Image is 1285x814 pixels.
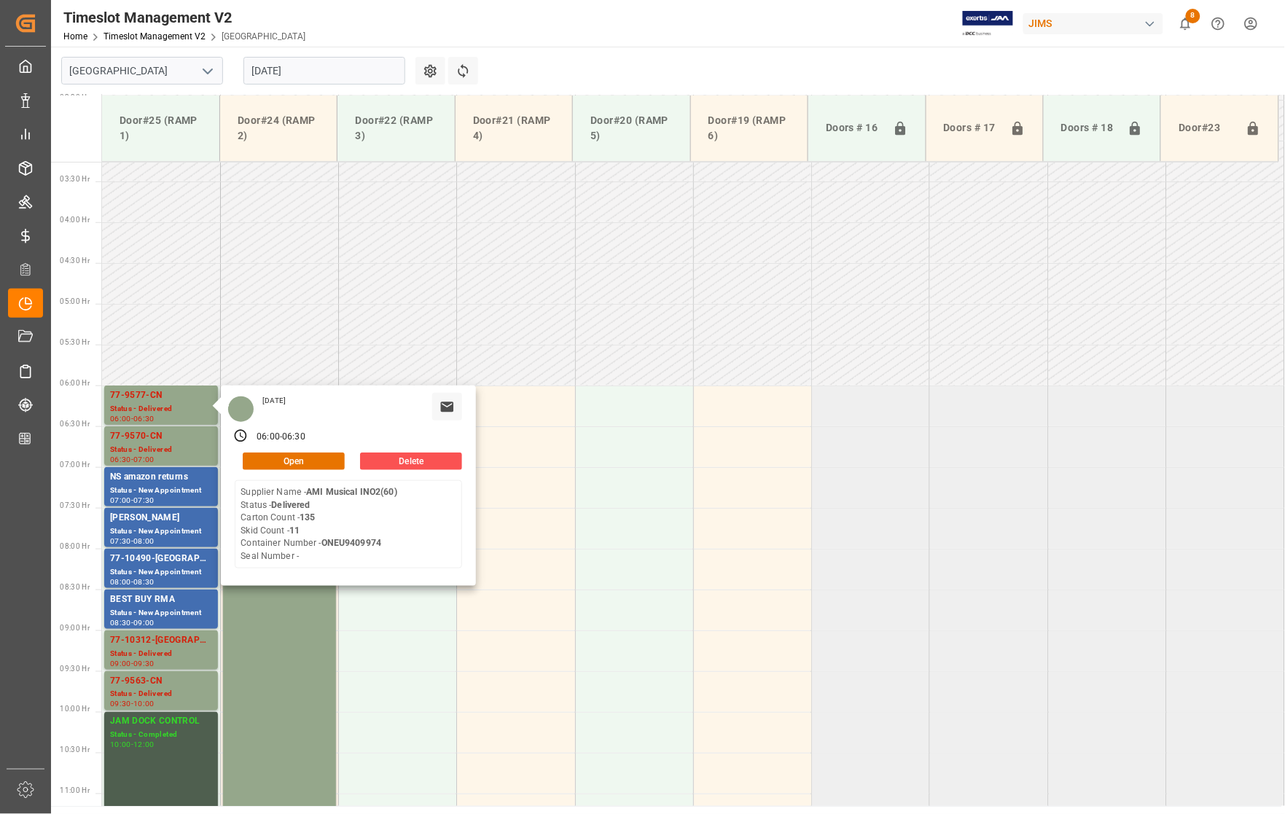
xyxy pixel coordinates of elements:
[60,665,90,673] span: 09:30 Hr
[110,538,131,544] div: 07:30
[1023,9,1169,37] button: JIMS
[300,512,315,523] b: 135
[133,619,155,626] div: 09:00
[321,538,381,548] b: ONEU9409974
[232,107,325,149] div: Door#24 (RAMP 2)
[60,461,90,469] span: 07:00 Hr
[110,715,212,729] div: JAM DOCK CONTROL
[63,31,87,42] a: Home
[110,633,212,648] div: 77-10312-[GEOGRAPHIC_DATA]
[110,648,212,660] div: Status - Delivered
[1055,114,1122,142] div: Doors # 18
[133,456,155,463] div: 07:00
[110,388,212,403] div: 77-9577-CN
[110,701,131,708] div: 09:30
[60,624,90,632] span: 09:00 Hr
[60,175,90,183] span: 03:30 Hr
[131,742,133,748] div: -
[110,566,212,579] div: Status - New Appointment
[60,705,90,713] span: 10:00 Hr
[467,107,561,149] div: Door#21 (RAMP 4)
[131,415,133,422] div: -
[133,579,155,585] div: 08:30
[110,660,131,667] div: 09:00
[60,746,90,754] span: 10:30 Hr
[103,31,206,42] a: Timeslot Management V2
[110,403,212,415] div: Status - Delivered
[110,729,212,742] div: Status - Completed
[110,485,212,497] div: Status - New Appointment
[133,660,155,667] div: 09:30
[133,701,155,708] div: 10:00
[1186,9,1200,23] span: 8
[257,431,280,444] div: 06:00
[243,57,405,85] input: DD-MM-YYYY
[133,538,155,544] div: 08:00
[110,497,131,504] div: 07:00
[60,501,90,509] span: 07:30 Hr
[60,787,90,795] span: 11:00 Hr
[131,579,133,585] div: -
[114,107,208,149] div: Door#25 (RAMP 1)
[349,107,442,149] div: Door#22 (RAMP 3)
[60,542,90,550] span: 08:00 Hr
[1023,13,1163,34] div: JIMS
[280,431,282,444] div: -
[110,444,212,456] div: Status - Delivered
[110,607,212,619] div: Status - New Appointment
[133,415,155,422] div: 06:30
[61,57,223,85] input: Type to search/select
[110,742,131,748] div: 10:00
[110,456,131,463] div: 06:30
[110,674,212,689] div: 77-9563-CN
[1202,7,1235,40] button: Help Center
[131,619,133,626] div: -
[60,297,90,305] span: 05:00 Hr
[110,511,212,525] div: [PERSON_NAME]
[703,107,796,149] div: Door#19 (RAMP 6)
[820,114,886,142] div: Doors # 16
[131,538,133,544] div: -
[963,11,1013,36] img: Exertis%20JAM%20-%20Email%20Logo.jpg_1722504956.jpg
[110,552,212,566] div: 77-10490-[GEOGRAPHIC_DATA]
[110,579,131,585] div: 08:00
[110,619,131,626] div: 08:30
[110,689,212,701] div: Status - Delivered
[585,107,678,149] div: Door#20 (RAMP 5)
[241,486,397,563] div: Supplier Name - Status - Carton Count - Skid Count - Container Number - Seal Number -
[938,114,1004,142] div: Doors # 17
[60,338,90,346] span: 05:30 Hr
[110,429,212,444] div: 77-9570-CN
[110,415,131,422] div: 06:00
[1173,114,1240,142] div: Door#23
[282,431,305,444] div: 06:30
[60,379,90,387] span: 06:00 Hr
[360,453,462,470] button: Delete
[110,525,212,538] div: Status - New Appointment
[110,470,212,485] div: NS amazon returns
[306,487,397,497] b: AMI Musical INO2(60)
[243,453,345,470] button: Open
[60,257,90,265] span: 04:30 Hr
[1169,7,1202,40] button: show 8 new notifications
[60,216,90,224] span: 04:00 Hr
[63,7,305,28] div: Timeslot Management V2
[196,60,218,82] button: open menu
[110,592,212,607] div: BEST BUY RMA
[133,497,155,504] div: 07:30
[60,420,90,428] span: 06:30 Hr
[289,525,300,536] b: 11
[131,497,133,504] div: -
[271,500,310,510] b: Delivered
[131,456,133,463] div: -
[257,396,291,406] div: [DATE]
[133,742,155,748] div: 12:00
[60,583,90,591] span: 08:30 Hr
[131,660,133,667] div: -
[131,701,133,708] div: -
